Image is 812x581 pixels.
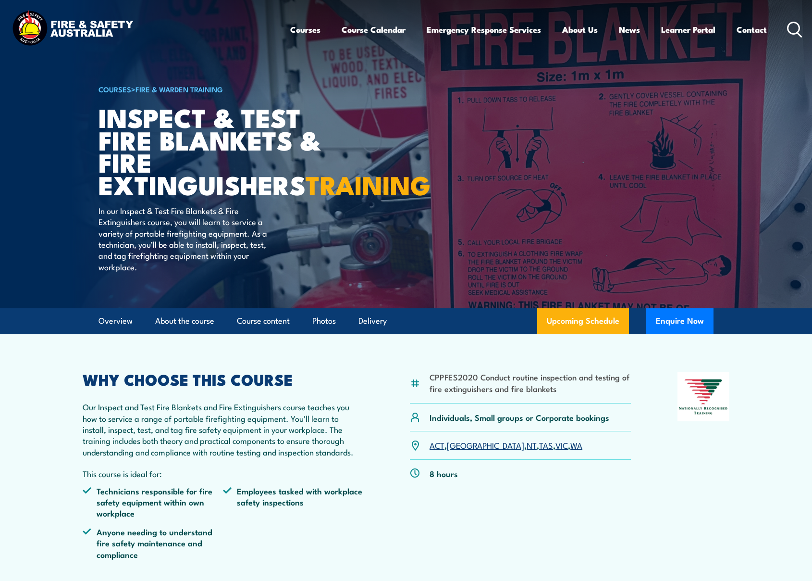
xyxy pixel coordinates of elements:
a: TAS [539,439,553,451]
a: Overview [98,308,133,334]
a: Photos [312,308,336,334]
a: VIC [555,439,568,451]
a: Course Calendar [342,17,406,42]
h6: > [98,83,336,95]
a: Courses [290,17,320,42]
a: Upcoming Schedule [537,308,629,334]
a: About Us [562,17,598,42]
button: Enquire Now [646,308,714,334]
li: Employees tasked with workplace safety inspections [223,485,363,519]
p: 8 hours [430,468,458,479]
a: Fire & Warden Training [135,84,223,94]
a: About the course [155,308,214,334]
a: Contact [737,17,767,42]
p: This course is ideal for: [83,468,363,479]
h2: WHY CHOOSE THIS COURSE [83,372,363,386]
a: Course content [237,308,290,334]
li: Technicians responsible for fire safety equipment within own workplace [83,485,223,519]
li: CPPFES2020 Conduct routine inspection and testing of fire extinguishers and fire blankets [430,371,631,394]
p: In our Inspect & Test Fire Blankets & Fire Extinguishers course, you will learn to service a vari... [98,205,274,272]
a: Delivery [358,308,387,334]
a: Learner Portal [661,17,715,42]
a: Emergency Response Services [427,17,541,42]
a: COURSES [98,84,131,94]
li: Anyone needing to understand fire safety maintenance and compliance [83,526,223,560]
p: Our Inspect and Test Fire Blankets and Fire Extinguishers course teaches you how to service a ran... [83,401,363,457]
a: NT [527,439,537,451]
a: News [619,17,640,42]
img: Nationally Recognised Training logo. [677,372,729,421]
strong: TRAINING [306,164,431,204]
a: WA [570,439,582,451]
a: ACT [430,439,444,451]
p: , , , , , [430,440,582,451]
h1: Inspect & Test Fire Blankets & Fire Extinguishers [98,106,336,196]
p: Individuals, Small groups or Corporate bookings [430,412,609,423]
a: [GEOGRAPHIC_DATA] [447,439,524,451]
